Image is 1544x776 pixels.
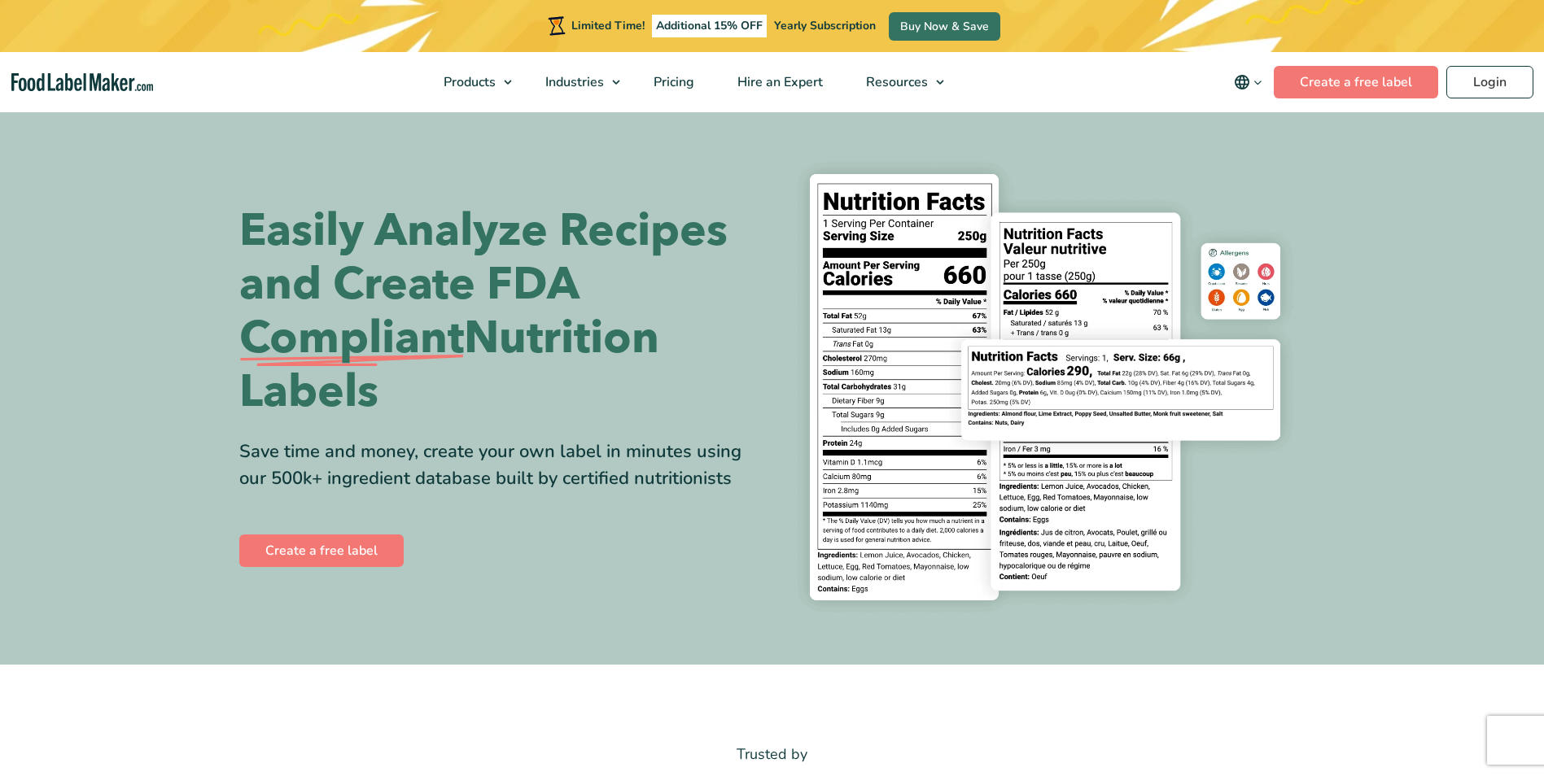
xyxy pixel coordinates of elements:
[845,52,952,112] a: Resources
[889,12,1000,41] a: Buy Now & Save
[652,15,767,37] span: Additional 15% OFF
[540,73,606,91] span: Industries
[239,743,1306,766] p: Trusted by
[439,73,497,91] span: Products
[1274,66,1438,98] a: Create a free label
[239,534,404,567] a: Create a free label
[422,52,520,112] a: Products
[1446,66,1533,98] a: Login
[239,438,760,492] div: Save time and money, create your own label in minutes using our 500k+ ingredient database built b...
[239,312,464,365] span: Compliant
[649,73,696,91] span: Pricing
[239,204,760,419] h1: Easily Analyze Recipes and Create FDA Nutrition Labels
[861,73,929,91] span: Resources
[733,73,824,91] span: Hire an Expert
[524,52,628,112] a: Industries
[571,18,645,33] span: Limited Time!
[774,18,876,33] span: Yearly Subscription
[632,52,712,112] a: Pricing
[716,52,841,112] a: Hire an Expert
